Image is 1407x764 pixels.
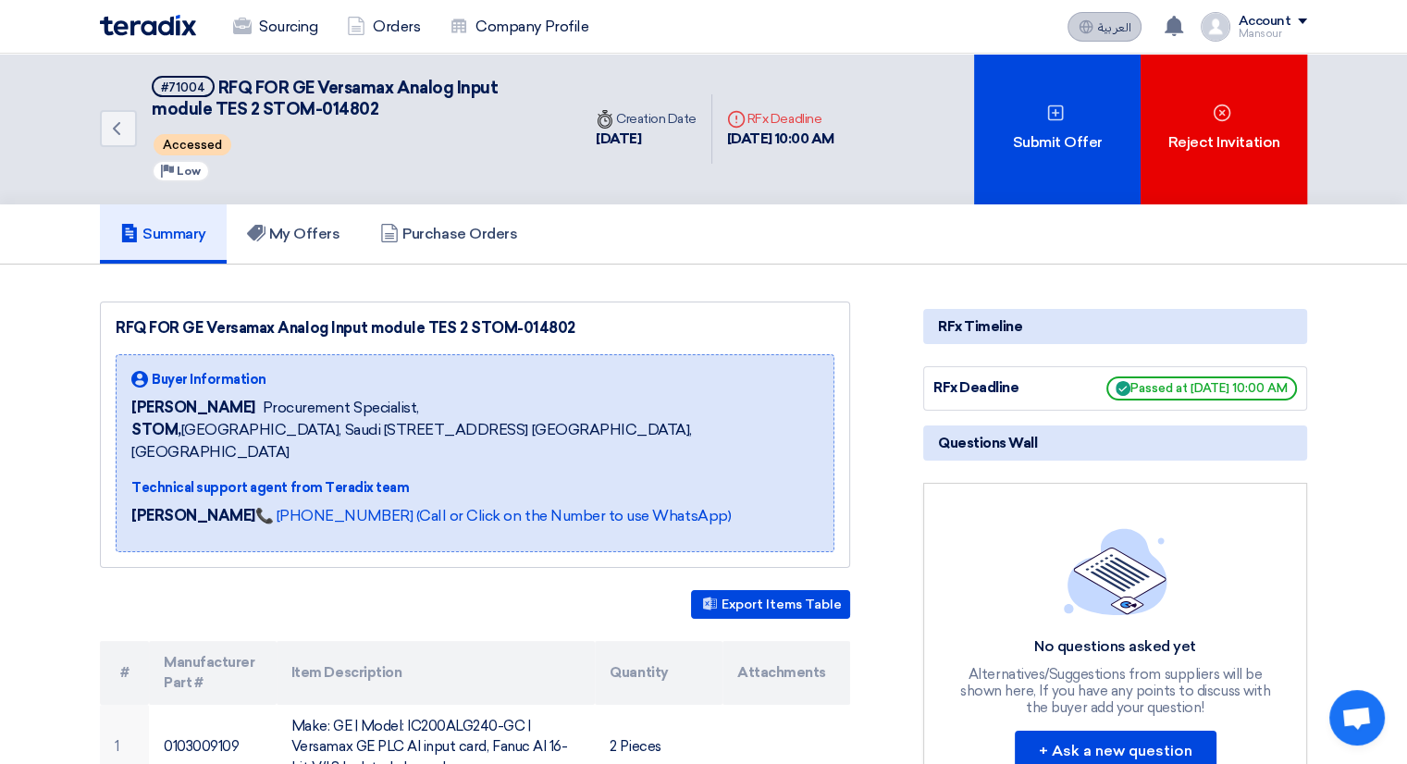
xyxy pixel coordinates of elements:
[131,419,819,463] span: [GEOGRAPHIC_DATA], Saudi [STREET_ADDRESS] [GEOGRAPHIC_DATA], [GEOGRAPHIC_DATA]
[974,54,1141,204] div: Submit Offer
[727,109,834,129] div: RFx Deadline
[100,204,227,264] a: Summary
[116,317,834,339] div: RFQ FOR GE Versamax Analog Input module TES 2 STOM-014802
[1329,690,1385,746] a: دردشة مفتوحة
[1238,14,1290,30] div: Account
[1097,21,1130,34] span: العربية
[255,507,731,524] a: 📞 [PHONE_NUMBER] (Call or Click on the Number to use WhatsApp)
[154,134,231,155] span: Accessed
[247,225,340,243] h5: My Offers
[727,129,834,150] div: [DATE] 10:00 AM
[263,397,419,419] span: Procurement Specialist,
[691,590,850,619] button: Export Items Table
[152,370,266,389] span: Buyer Information
[958,666,1273,716] div: Alternatives/Suggestions from suppliers will be shown here, If you have any points to discuss wit...
[380,225,517,243] h5: Purchase Orders
[218,6,332,47] a: Sourcing
[435,6,603,47] a: Company Profile
[177,165,201,178] span: Low
[1141,54,1307,204] div: Reject Invitation
[1238,29,1307,39] div: Mansour
[596,109,697,129] div: Creation Date
[1068,12,1142,42] button: العربية
[958,637,1273,657] div: No questions asked yet
[131,478,819,498] div: Technical support agent from Teradix team
[131,507,255,524] strong: [PERSON_NAME]
[722,641,850,705] th: Attachments
[923,309,1307,344] div: RFx Timeline
[1201,12,1230,42] img: profile_test.png
[360,204,537,264] a: Purchase Orders
[227,204,361,264] a: My Offers
[100,641,149,705] th: #
[595,641,722,705] th: Quantity
[120,225,206,243] h5: Summary
[332,6,435,47] a: Orders
[1106,376,1297,400] span: Passed at [DATE] 10:00 AM
[152,76,559,121] h5: RFQ FOR GE Versamax Analog Input module TES 2 STOM-014802
[161,81,205,93] div: #71004
[100,15,196,36] img: Teradix logo
[933,377,1072,399] div: RFx Deadline
[149,641,277,705] th: Manufacturer Part #
[596,129,697,150] div: [DATE]
[152,78,498,119] span: RFQ FOR GE Versamax Analog Input module TES 2 STOM-014802
[938,433,1037,453] span: Questions Wall
[131,421,181,438] b: STOM,
[1064,528,1167,615] img: empty_state_list.svg
[277,641,596,705] th: Item Description
[131,397,255,419] span: [PERSON_NAME]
